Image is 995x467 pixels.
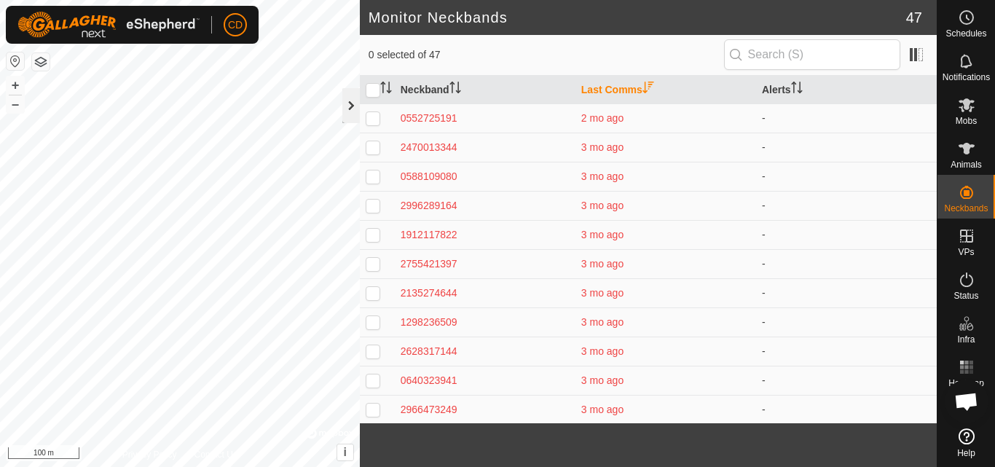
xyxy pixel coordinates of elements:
[756,220,937,249] td: -
[369,47,724,63] span: 0 selected of 47
[756,162,937,191] td: -
[337,444,353,460] button: i
[581,112,624,124] span: 20 June 2025, 8:28 am
[581,287,624,299] span: 23 May 2025, 11:08 am
[401,140,570,155] div: 2470013344
[395,76,575,104] th: Neckband
[344,446,347,458] span: i
[756,307,937,337] td: -
[756,103,937,133] td: -
[449,84,461,95] p-sorticon: Activate to sort
[228,17,243,33] span: CD
[956,117,977,125] span: Mobs
[906,7,922,28] span: 47
[581,345,624,357] span: 23 May 2025, 11:08 am
[581,200,624,211] span: 23 May 2025, 11:08 am
[756,76,937,104] th: Alerts
[401,344,570,359] div: 2628317144
[756,337,937,366] td: -
[948,379,984,388] span: Heatmap
[756,366,937,395] td: -
[581,316,624,328] span: 23 May 2025, 11:08 am
[937,423,995,463] a: Help
[642,84,654,95] p-sorticon: Activate to sort
[951,160,982,169] span: Animals
[122,448,177,461] a: Privacy Policy
[581,258,624,270] span: 23 May 2025, 11:08 am
[401,373,570,388] div: 0640323941
[791,84,803,95] p-sorticon: Activate to sort
[401,256,570,272] div: 2755421397
[581,141,624,153] span: 23 May 2025, 11:18 am
[32,53,50,71] button: Map Layers
[7,76,24,94] button: +
[756,278,937,307] td: -
[401,286,570,301] div: 2135274644
[581,170,624,182] span: 23 May 2025, 11:18 am
[401,402,570,417] div: 2966473249
[581,404,624,415] span: 23 May 2025, 11:08 am
[957,449,975,458] span: Help
[945,29,986,38] span: Schedules
[581,229,624,240] span: 23 May 2025, 11:08 am
[953,291,978,300] span: Status
[756,133,937,162] td: -
[944,204,988,213] span: Neckbands
[7,52,24,70] button: Reset Map
[724,39,900,70] input: Search (S)
[401,111,570,126] div: 0552725191
[401,227,570,243] div: 1912117822
[17,12,200,38] img: Gallagher Logo
[756,191,937,220] td: -
[756,395,937,424] td: -
[194,448,237,461] a: Contact Us
[401,198,570,213] div: 2996289164
[957,335,975,344] span: Infra
[756,249,937,278] td: -
[380,84,392,95] p-sorticon: Activate to sort
[581,374,624,386] span: 23 May 2025, 11:08 am
[945,380,988,423] div: Open chat
[958,248,974,256] span: VPs
[401,315,570,330] div: 1298236509
[575,76,756,104] th: Last Comms
[369,9,906,26] h2: Monitor Neckbands
[401,169,570,184] div: 0588109080
[7,95,24,113] button: –
[943,73,990,82] span: Notifications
